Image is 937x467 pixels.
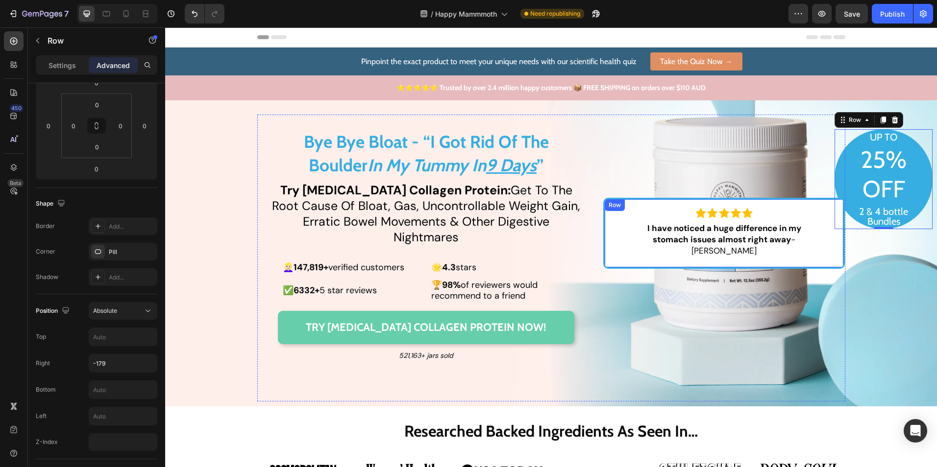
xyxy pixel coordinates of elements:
p: 🏆 of reviewers would recommend to a friend [266,252,405,274]
button: Save [836,4,868,23]
strong: 6332+ [128,257,154,269]
p: - [PERSON_NAME] [465,195,653,229]
div: Publish [880,9,905,19]
div: Top [36,332,46,341]
button: <p>Take the Quiz Now &nbsp;→</p> [485,25,577,43]
p: ⭐⭐⭐⭐⭐ Trusted by over 2.4 million happy customers 📦 FREE SHIPPING on orders over $110 AUD [93,55,679,66]
button: Absolute [89,302,157,320]
p: Pinpoint the exact product to meet your unique needs with our scientific health quiz [196,28,471,41]
div: Add... [109,222,155,231]
input: 0px [66,118,81,133]
img: gempages_566703941249663937-2fe560b0-bdeb-496c-88c4-39eeb26f4e32.svg [494,431,576,456]
p: Get To The Root Cause Of Bloat, Gas, Uncontrollable Weight Gain, Erratic Bowel Movements & Other ... [104,155,418,218]
strong: 4.3 [277,234,291,246]
span: / [431,9,433,19]
input: Auto [89,354,157,372]
p: OFF [672,150,764,173]
div: Z-Index [36,438,58,446]
p: ✅ 5 star reviews [118,257,256,268]
input: Auto [89,381,157,398]
img: gempages_566703941249663937-f4168057-34fc-42d1-b009-d0da3ae6cb8a.svg [97,431,179,456]
p: Settings [49,60,76,70]
p: 7 [64,8,69,20]
p: 25% [672,120,764,144]
img: gempages_566703941249663937-dac86ca5-3a4e-4a5b-b8db-b005101ba985.svg [531,181,588,190]
div: Beta [7,179,24,187]
div: Shape [36,197,67,210]
p: 521,163+ jars sold [104,323,418,334]
div: Corner [36,247,55,256]
input: 0px [113,118,128,133]
div: Undo/Redo [185,4,224,23]
p: Bye Bye Bloat - “I Got Rid Of The Boulder ” [104,103,418,150]
strong: Try [MEDICAL_DATA] Collagen Protein: [115,155,345,171]
div: Row [442,173,458,182]
span: Need republishing [530,9,580,18]
div: Add... [109,273,155,282]
p: 👱🏻‍♀️ verified customers [118,234,256,245]
i: In My Tummy In [202,127,371,148]
u: 9 Days [321,127,371,148]
input: 0 [41,118,56,133]
input: 0px [87,140,107,154]
strong: 147,819+ [128,234,163,246]
div: 450 [9,104,24,112]
p: Take the Quiz Now → [495,25,567,43]
img: gempages_566703941249663937-02ce58a0-522a-4ace-b59a-3dc09b6e46be.svg [593,431,675,456]
span: Absolute [93,307,117,314]
p: Advanced [97,60,130,70]
span: Save [844,10,860,18]
button: Publish [872,4,913,23]
span: Happy Mammmoth [435,9,497,19]
div: Left [36,412,47,420]
iframe: Design area [165,27,937,467]
strong: 98% [277,252,296,263]
div: Bottom [36,385,56,394]
div: Position [36,304,72,318]
div: Open Intercom Messenger [904,419,927,443]
p: Row [48,35,131,47]
input: Auto [89,328,157,346]
p: 🌟 stars [266,234,405,245]
div: Row [682,88,698,97]
input: 0px [87,97,107,112]
img: gempages_566703941249663937-a505a482-92fd-46d8-be81-35755f98d383.svg [296,431,377,455]
div: Right [36,359,50,368]
div: Pill [109,248,155,257]
img: gempages_566703941249663937-58ac16bc-f46a-4943-bbdb-35269178bc78.svg [395,431,477,456]
p: 2 & 4 bottle Bundles [672,179,764,199]
div: Border [36,222,55,231]
input: 0 [137,118,152,133]
input: 0 [87,162,106,176]
p: Try [MEDICAL_DATA] Collagen Protein Now! [141,291,381,309]
input: Auto [89,407,157,425]
p: UP TO [672,105,764,115]
p: Researched Backed Ingredients As Seen In… [93,392,679,416]
img: gempages_566703941249663937-59d2de77-b17a-4f2a-a1e9-ae8538157b1f.svg [196,431,278,456]
button: 7 [4,4,73,23]
div: Shadow [36,273,58,281]
strong: I have noticed a huge difference in my stomach issues almost right away [482,195,636,217]
button: <p>Try Prebiotic Collagen Protein Now!</p> [113,283,409,317]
